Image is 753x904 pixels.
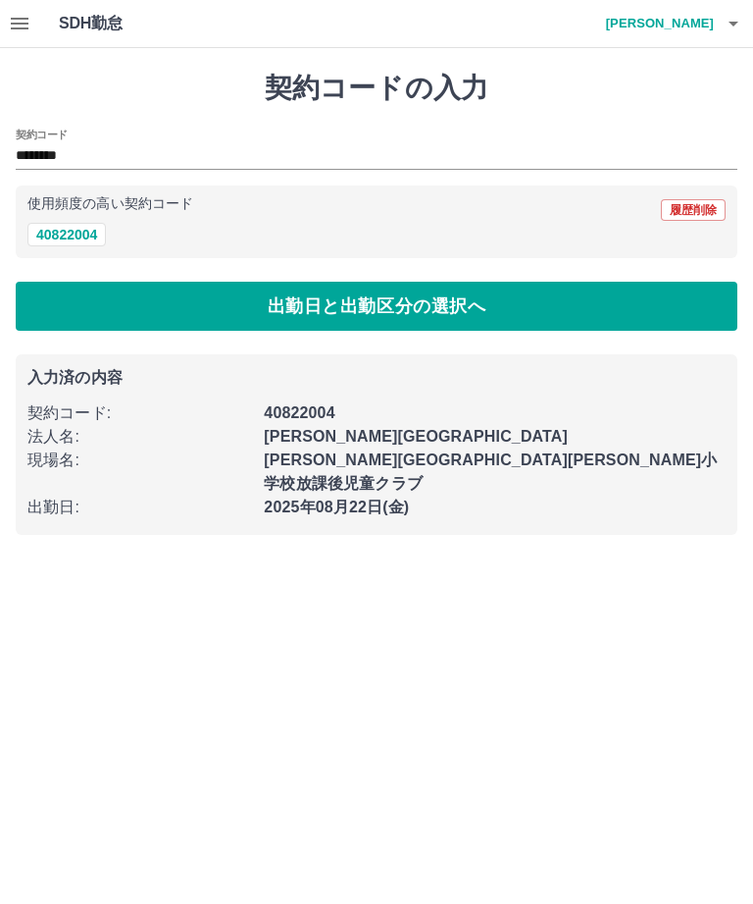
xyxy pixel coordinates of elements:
[27,425,252,449] p: 法人名 :
[16,72,737,105] h1: 契約コードの入力
[264,404,334,421] b: 40822004
[27,370,726,386] p: 入力済の内容
[27,401,252,425] p: 契約コード :
[27,223,106,246] button: 40822004
[16,127,68,142] h2: 契約コード
[264,499,409,515] b: 2025年08月22日(金)
[264,452,717,492] b: [PERSON_NAME][GEOGRAPHIC_DATA][PERSON_NAME]小学校放課後児童クラブ
[661,199,726,221] button: 履歴削除
[27,496,252,519] p: 出勤日 :
[27,449,252,472] p: 現場名 :
[16,282,737,331] button: 出勤日と出勤区分の選択へ
[264,428,568,445] b: [PERSON_NAME][GEOGRAPHIC_DATA]
[27,197,193,211] p: 使用頻度の高い契約コード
